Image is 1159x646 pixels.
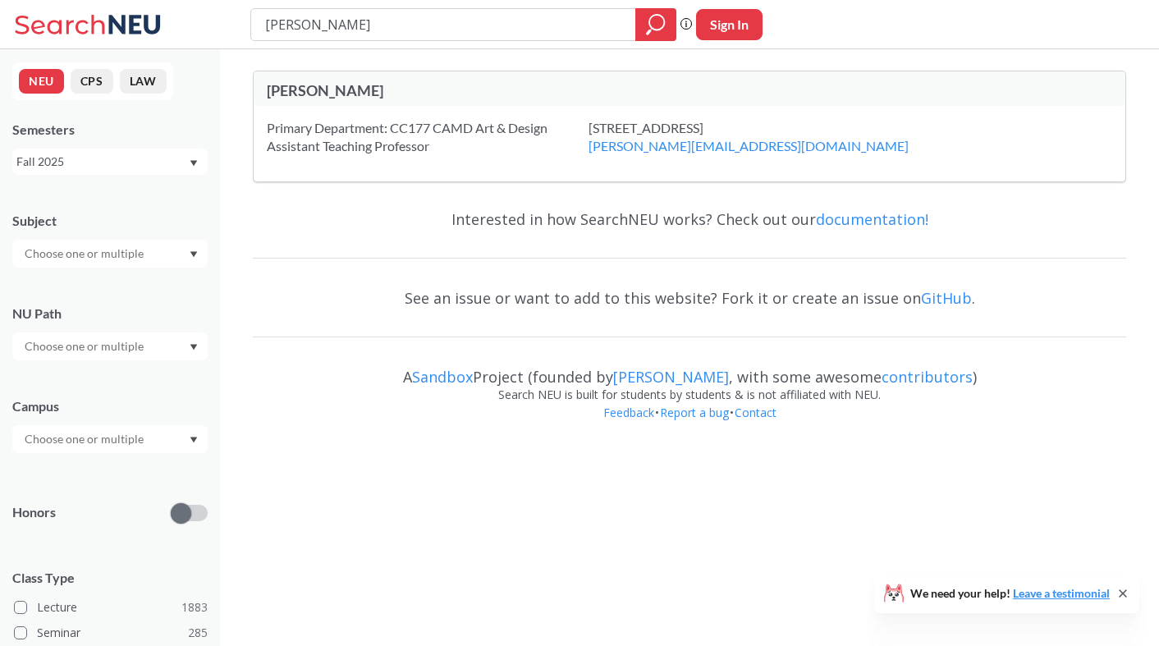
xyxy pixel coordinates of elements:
[589,138,909,153] a: [PERSON_NAME][EMAIL_ADDRESS][DOMAIN_NAME]
[190,251,198,258] svg: Dropdown arrow
[19,69,64,94] button: NEU
[190,160,198,167] svg: Dropdown arrow
[16,153,188,171] div: Fall 2025
[190,344,198,350] svg: Dropdown arrow
[71,69,113,94] button: CPS
[696,9,763,40] button: Sign In
[646,13,666,36] svg: magnifying glass
[12,121,208,139] div: Semesters
[267,119,589,155] div: Primary Department: CC177 CAMD Art & Design Assistant Teaching Professor
[1013,586,1110,600] a: Leave a testimonial
[14,597,208,618] label: Lecture
[253,386,1126,404] div: Search NEU is built for students by students & is not affiliated with NEU.
[12,569,208,587] span: Class Type
[253,195,1126,243] div: Interested in how SearchNEU works? Check out our
[188,624,208,642] span: 285
[190,437,198,443] svg: Dropdown arrow
[602,405,655,420] a: Feedback
[12,503,56,522] p: Honors
[12,149,208,175] div: Fall 2025Dropdown arrow
[734,405,777,420] a: Contact
[12,425,208,453] div: Dropdown arrow
[412,367,473,387] a: Sandbox
[12,305,208,323] div: NU Path
[910,588,1110,599] span: We need your help!
[882,367,973,387] a: contributors
[181,598,208,616] span: 1883
[12,332,208,360] div: Dropdown arrow
[635,8,676,41] div: magnifying glass
[263,11,624,39] input: Class, professor, course number, "phrase"
[12,212,208,230] div: Subject
[613,367,729,387] a: [PERSON_NAME]
[253,274,1126,322] div: See an issue or want to add to this website? Fork it or create an issue on .
[16,244,154,263] input: Choose one or multiple
[267,81,689,99] div: [PERSON_NAME]
[14,622,208,644] label: Seminar
[16,337,154,356] input: Choose one or multiple
[921,288,972,308] a: GitHub
[120,69,167,94] button: LAW
[16,429,154,449] input: Choose one or multiple
[253,404,1126,447] div: • •
[816,209,928,229] a: documentation!
[589,119,950,155] div: [STREET_ADDRESS]
[659,405,730,420] a: Report a bug
[253,353,1126,386] div: A Project (founded by , with some awesome )
[12,397,208,415] div: Campus
[12,240,208,268] div: Dropdown arrow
